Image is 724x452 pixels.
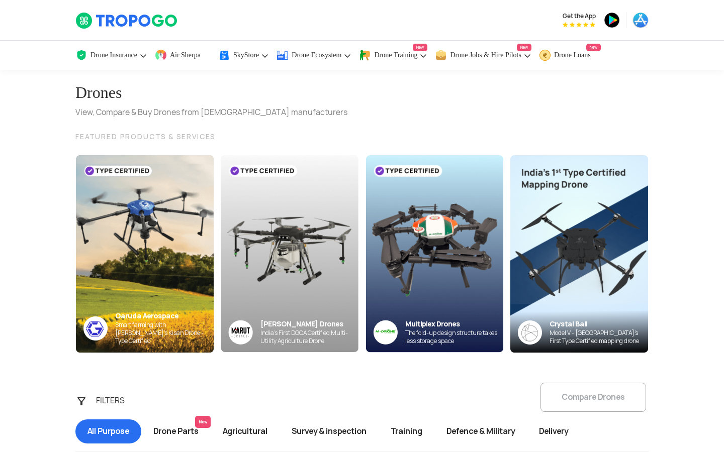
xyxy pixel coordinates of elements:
span: Drone Parts [141,419,211,443]
span: Get the App [563,12,596,20]
div: [PERSON_NAME] Drones [260,319,358,329]
span: SkyStore [233,51,259,59]
img: ic_multiplex_sky.png [373,320,398,345]
a: Air Sherpa [155,41,211,70]
img: bg_multiplex_sky.png [366,155,503,353]
div: View, Compare & Buy Drones from [DEMOGRAPHIC_DATA] manufacturers [75,106,347,119]
a: Drone LoansNew [539,41,601,70]
span: New [195,416,211,428]
img: crystalball-logo-banner.png [518,320,542,345]
a: SkyStore [218,41,269,70]
span: Training [379,419,434,443]
span: New [413,44,427,51]
div: Model V - [GEOGRAPHIC_DATA]’s First Type Certified mapping drone [550,329,648,345]
span: All Purpose [75,419,141,443]
div: Smart farming with [PERSON_NAME]’s Kisan Drone - Type Certified [115,321,214,345]
img: Group%2036313.png [228,320,253,345]
span: Drone Ecosystem [292,51,341,59]
a: Drone TrainingNew [359,41,427,70]
span: Survey & inspection [280,419,379,443]
img: bannerAdvertisement6.png [510,155,648,353]
a: Drone Ecosystem [277,41,351,70]
a: Drone Jobs & Hire PilotsNew [435,41,531,70]
img: ic_appstore.png [632,12,649,28]
img: ic_garuda_sky.png [83,316,108,341]
span: Drone Loans [554,51,591,59]
img: bg_garuda_sky.png [76,155,214,353]
img: ic_playstore.png [604,12,620,28]
span: Drone Training [374,51,417,59]
div: FILTERS [90,391,143,411]
img: bg_marut_sky.png [221,155,358,352]
span: Defence & Military [434,419,527,443]
div: Garuda Aerospace [115,311,214,321]
h1: Drones [75,78,347,106]
div: Multiplex Drones [405,319,503,329]
div: The fold-up design structure takes less storage space [405,329,503,345]
span: Drone Insurance [90,51,137,59]
span: Air Sherpa [170,51,201,59]
span: Drone Jobs & Hire Pilots [450,51,521,59]
span: New [586,44,601,51]
img: App Raking [563,22,595,27]
a: Drone Insurance [75,41,147,70]
span: New [517,44,531,51]
div: India’s First DGCA Certified Multi-Utility Agriculture Drone [260,329,358,345]
img: TropoGo Logo [75,12,178,29]
div: Crystal Ball [550,319,648,329]
div: FEATURED PRODUCTS & SERVICES [75,131,649,143]
span: Delivery [527,419,580,443]
span: Agricultural [211,419,280,443]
